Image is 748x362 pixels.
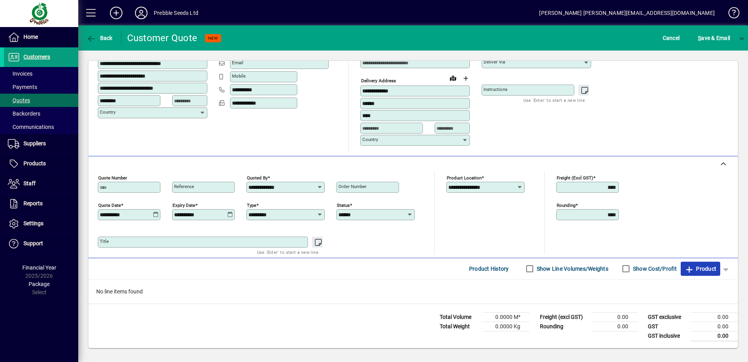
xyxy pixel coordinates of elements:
span: Financial Year [22,264,56,271]
a: Settings [4,214,78,233]
mat-label: Quoted by [247,175,268,180]
td: GST inclusive [644,331,691,341]
button: Choose address [459,72,472,85]
a: Backorders [4,107,78,120]
mat-label: Expiry date [173,202,195,208]
span: Communications [8,124,54,130]
span: Reports [23,200,43,206]
a: Reports [4,194,78,214]
a: Home [4,27,78,47]
span: NEW [208,36,218,41]
mat-label: Mobile [232,73,246,79]
mat-label: Quote date [98,202,121,208]
mat-label: Country [362,137,378,142]
button: Product [681,262,720,276]
span: S [698,35,701,41]
a: Suppliers [4,134,78,154]
span: Invoices [8,71,32,77]
span: Suppliers [23,140,46,147]
mat-label: Instructions [484,87,507,92]
span: Settings [23,220,43,226]
mat-label: Title [100,239,109,244]
div: Prebble Seeds Ltd [154,7,198,19]
mat-label: Country [100,109,115,115]
span: Quotes [8,97,30,103]
span: ave & Email [698,32,730,44]
mat-label: Product location [447,175,482,180]
a: Quotes [4,94,78,107]
mat-label: Email [232,60,243,65]
a: Staff [4,174,78,194]
div: [PERSON_NAME] [PERSON_NAME][EMAIL_ADDRESS][DOMAIN_NAME] [539,7,715,19]
button: Product History [466,262,512,276]
span: Product [685,262,716,275]
a: View on map [447,72,459,84]
td: 0.00 [691,322,738,331]
td: 0.0000 Kg [483,322,530,331]
span: Support [23,240,43,246]
mat-label: Deliver via [484,59,505,65]
a: Communications [4,120,78,134]
td: GST exclusive [644,312,691,322]
app-page-header-button: Back [78,31,121,45]
button: Profile [129,6,154,20]
div: Customer Quote [127,32,198,44]
span: Staff [23,180,36,186]
mat-label: Type [247,202,256,208]
span: Home [23,34,38,40]
a: Support [4,234,78,253]
td: 0.0000 M³ [483,312,530,322]
span: Package [29,281,50,287]
mat-label: Status [337,202,350,208]
mat-hint: Use 'Enter' to start a new line [523,96,585,105]
td: 0.00 [591,322,638,331]
span: Customers [23,54,50,60]
a: Invoices [4,67,78,80]
button: Cancel [661,31,682,45]
td: Total Weight [436,322,483,331]
label: Show Line Volumes/Weights [535,265,608,273]
mat-label: Freight (excl GST) [557,175,593,180]
mat-label: Quote number [98,175,127,180]
mat-label: Reference [174,184,194,189]
button: Save & Email [694,31,734,45]
td: 0.00 [591,312,638,322]
td: 0.00 [691,331,738,341]
td: Rounding [536,322,591,331]
td: Freight (excl GST) [536,312,591,322]
td: 0.00 [691,312,738,322]
span: Payments [8,84,37,90]
button: Add [104,6,129,20]
mat-hint: Use 'Enter' to start a new line [257,248,318,257]
label: Show Cost/Profit [631,265,677,273]
span: Cancel [663,32,680,44]
mat-label: Order number [338,184,367,189]
mat-label: Rounding [557,202,575,208]
button: Back [85,31,115,45]
div: No line items found [88,280,738,304]
span: Backorders [8,110,40,117]
span: Product History [469,262,509,275]
a: Knowledge Base [723,2,738,27]
span: Products [23,160,46,167]
span: Back [86,35,113,41]
td: Total Volume [436,312,483,322]
td: GST [644,322,691,331]
a: Payments [4,80,78,94]
a: Products [4,154,78,174]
